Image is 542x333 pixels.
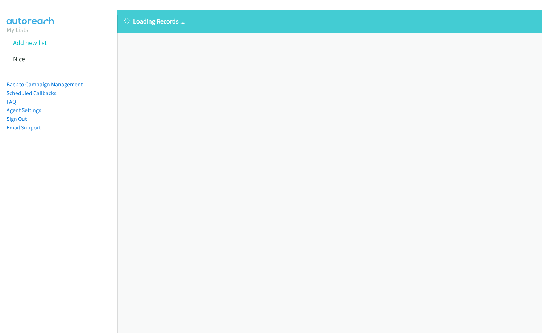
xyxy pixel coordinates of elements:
[124,16,535,26] p: Loading Records ...
[7,124,41,131] a: Email Support
[7,107,41,114] a: Agent Settings
[13,55,25,63] a: Nice
[7,90,57,96] a: Scheduled Callbacks
[7,98,16,105] a: FAQ
[7,115,27,122] a: Sign Out
[7,81,83,88] a: Back to Campaign Management
[7,25,28,34] a: My Lists
[13,38,47,47] a: Add new list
